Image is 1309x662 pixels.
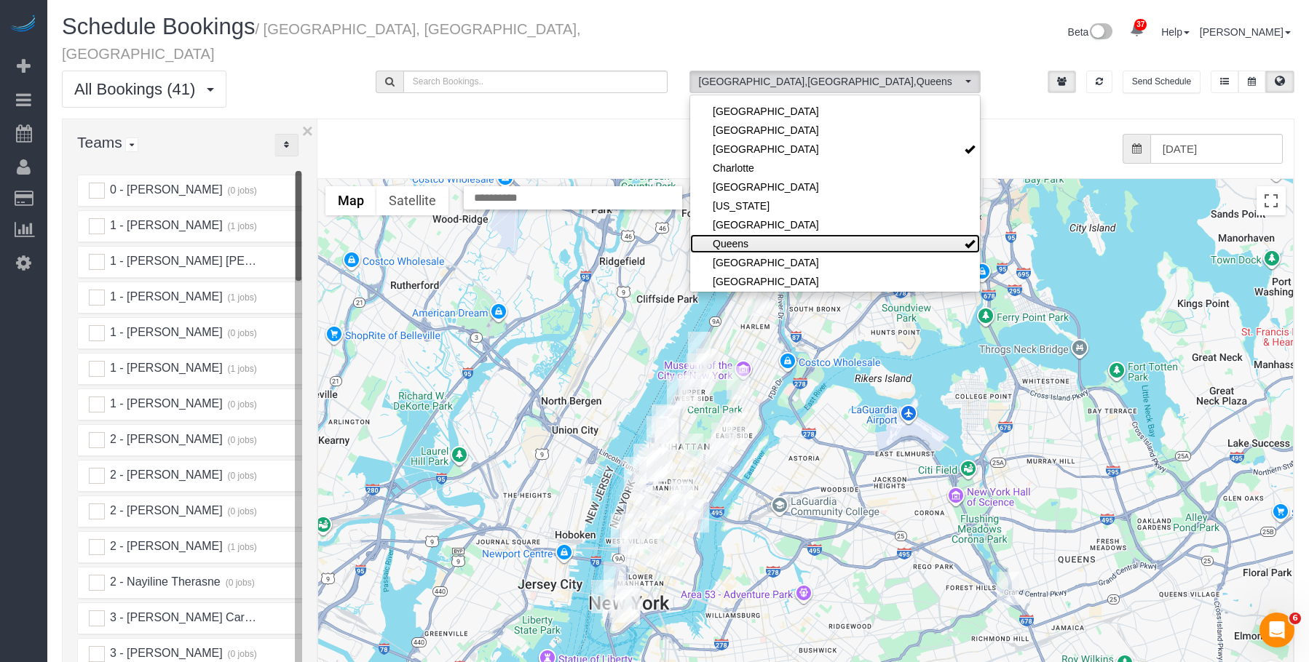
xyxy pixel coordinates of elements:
a: [US_STATE] [690,196,981,215]
button: Show street map [325,186,376,215]
div: ... [274,134,298,156]
span: 1 - [PERSON_NAME] [108,362,222,374]
small: (1 jobs) [226,292,257,303]
li: New Jersey [690,196,981,215]
div: 10/09/2025 2:00PM - Sara Walker-Santana - 1192 Park Ave, Apt. 9a, New York, NY 10128 [727,366,749,399]
small: / [GEOGRAPHIC_DATA], [GEOGRAPHIC_DATA], [GEOGRAPHIC_DATA] [62,21,581,62]
span: 2 - [PERSON_NAME] [108,540,222,552]
small: (0 jobs) [224,578,255,588]
span: 1 - [PERSON_NAME] [PERSON_NAME] [108,255,321,267]
div: 10/09/2025 10:00AM - Toni Roth - 421 West 54th Street, Apt.3e, New York, NY 10019 [654,418,677,452]
button: Send Schedule [1123,71,1201,93]
ol: All Locations [689,71,981,93]
span: 2 - [PERSON_NAME] [108,504,222,517]
div: 10/09/2025 9:00AM - Maid Sailors - 333 West 39th Street, Suite. 405, New York, NY 10018 [645,448,668,482]
div: 10/09/2025 9:00AM - Weston Litz - 145 West 79th Street, Apt.4b, New York, NY 10024 [679,373,701,407]
small: (0 jobs) [226,506,257,517]
a: [GEOGRAPHIC_DATA] [690,253,981,272]
a: Help [1161,26,1190,38]
li: Staten Island [690,272,981,291]
div: 10/09/2025 7:00PM - Elaine Pugsley (Mythology) - 324 Lafayette Street, 2nd Floor, New York, NY 10012 [639,533,662,567]
div: 10/09/2025 8:00AM - Karen Gray - 101 Warren Street, Apt. 640, New York, NY 10007 [604,562,626,595]
div: 10/09/2025 8:00AM - Hannah Gobetz - 165 Christopher Street, Apt 3o, New York, NY 10014 [611,514,633,547]
div: 10/09/2025 10:30AM - Chase Tralka - 111 West 94th Street, Apt. 2f, New York, NY 10025 [696,348,719,382]
span: 37 [1134,19,1147,31]
span: 6 [1289,613,1301,624]
div: 10/09/2025 9:00AM - Eric Stolte (Calitre LLC) - 400 West 37th Street, Apt 14u, New York, NY 10018 [639,450,662,484]
input: Date [1150,134,1283,164]
div: 10/09/2025 2:30PM - Mychal Harrison - 312 West 43rd Street, Apt. 32f, New York, NY 10036 [650,443,673,476]
input: Search Bookings.. [403,71,668,93]
span: Teams [77,134,122,151]
div: 10/09/2025 9:00AM - Susan Waltzman - 333 East 30th Street, Apt 18j, New York, NY 10016 [681,486,703,519]
small: (0 jobs) [226,399,257,410]
li: Boston [690,102,981,121]
a: [GEOGRAPHIC_DATA] [690,121,981,140]
small: (1 jobs) [226,364,257,374]
div: 10/09/2025 3:00PM - Maid Sailors - 351 West 39th Street, Apt. 4b, New York, NY 10018 [644,447,666,481]
a: 37 [1123,15,1151,47]
div: 10/09/2025 10:30AM - Serene Sanchez (KLS Worldwide Chauffeured Services) - 125-10 Queens Blvd, Su... [997,572,1019,605]
div: 10/09/2025 9:00AM - Aies Manicka - 250 East Houston Street, Apt. 4g, New York, NY 10002 [660,543,683,576]
div: 10/09/2025 3:00PM - Bridget Oliver - 555 West 53rd Street, Apt. 959, New York, NY 10019 [646,416,669,450]
div: 10/09/2025 10:00AM - Madeleine Spitz - 320 East 58th Street, Apt. 9h, New York, NY 10022 [705,439,728,472]
div: 10/09/2025 10:00AM - Sam Kochman - 131 East 23rd Street, Apt.3a, New York, NY 10010 [661,494,684,527]
div: 10/09/2025 11:00AM - Nick Debnam - 160 Front Street, Apt. 7j, New York, NY 10038 [617,589,640,622]
span: 2 - Nayiline Therasne [108,575,220,588]
a: [PERSON_NAME] [1200,26,1291,38]
span: [GEOGRAPHIC_DATA] , [GEOGRAPHIC_DATA] , Queens [699,74,962,89]
div: 10/09/2025 3:30PM - Sarah Sharif - 515 West 38th Street, Apt. 9c, New York, NY 10018 [633,444,656,477]
button: Toggle fullscreen view [1257,186,1286,215]
i: Sort Teams [284,140,289,149]
small: (0 jobs) [226,435,257,445]
span: 3 - [PERSON_NAME] [108,647,222,659]
div: 10/09/2025 10:00AM - Paul Vozzo - 309 West 99th Street, Apt 5b, New York, NY 10025 [688,332,711,365]
div: 10/09/2025 10:00AM - Leah Carter - 252 West 76 Street, Apt 4ab, New York, NY 10023 [667,375,689,409]
div: 10/09/2025 1:00PM - Elizabeth Seidman - 30 Waterside Plaza, Apt 35j, New York, NY 10010 [687,499,709,533]
button: Show satellite imagery [376,186,448,215]
small: (1 jobs) [226,221,257,231]
li: Brooklyn [690,140,981,159]
div: 10/09/2025 10:00AM - Stephanie Cannuli - 1 Union Square South, Apt. 17f, New York, NY 10003 [646,506,669,539]
button: [GEOGRAPHIC_DATA],[GEOGRAPHIC_DATA],Queens [689,71,981,93]
div: 10/09/2025 10:00AM - Nunzio Thron - 226 West 21st Street, Apt. 2r, New York, NY 10011 [633,484,656,518]
span: 2 - [PERSON_NAME] [108,468,222,481]
div: 10/09/2025 12:00PM - Madeleine Libero (Maid Sailors - Follower) - 15 Park Ave, Apt. 8c, New York,... [671,472,693,506]
div: 10/09/2025 12:30PM - Angelica Rivera (New York Property Insurance Underwriting Association) - 380... [591,580,614,613]
div: 10/09/2025 1:00PM - Zoe Chen - 29 Cliff Street, Apt.19b, New York, NY 10038 [618,581,641,615]
span: 1 - [PERSON_NAME] [108,219,222,231]
div: 10/09/2025 8:00AM - Benjamin Green - 401 East 74th Street Apt 14s, New York, NY 10021 [726,412,748,445]
span: 1 - [PERSON_NAME] [108,290,222,303]
a: Beta [1068,26,1113,38]
img: Automaid Logo [9,15,38,35]
div: 10/09/2025 4:00PM - Kruti Sheth - 1 7th Ave South, Apt. 2, New York, NY 10014 [620,522,642,555]
div: 10/09/2025 10:00AM - Mariana Benitez Franco - 200 West 60th Street, Apt. 25b, New York, NY 10023 [656,406,679,439]
div: 10/09/2025 11:00AM - Alex Fluker - 17 W 54th Street, Apt. 10c, New York, NY 10019 [681,434,703,467]
span: All Bookings (41) [74,80,202,98]
div: 10/09/2025 9:00AM - Elena Fan - 165 Lexington Avenue, Apt. 4a, New York, NY 10016 [669,482,692,515]
a: [GEOGRAPHIC_DATA] [690,102,981,121]
span: 3 - [PERSON_NAME] Carolina [PERSON_NAME] [108,611,368,623]
iframe: Intercom live chat [1259,613,1294,647]
div: 10/09/2025 9:00AM - Tom Petri - 555 W59th Street, Apt 10e, New York, NY 10019 [652,404,674,438]
div: 10/09/2025 12:00PM - Sarah Johnson - 222 West 135th Street, Apt. 4b, New York, NY 10030 [747,282,770,316]
button: × [302,121,313,140]
small: (0 jobs) [226,328,257,338]
span: 0 - [PERSON_NAME] [108,183,222,196]
span: Schedule Bookings [62,14,255,39]
li: Portland [690,215,981,234]
a: Queens [690,234,981,253]
a: [GEOGRAPHIC_DATA] [690,215,981,234]
a: [GEOGRAPHIC_DATA] [690,272,981,291]
li: Bronx [690,121,981,140]
small: (0 jobs) [226,471,257,481]
a: Charlotte [690,159,981,178]
a: [GEOGRAPHIC_DATA] [690,178,981,196]
small: (1 jobs) [226,542,257,552]
img: New interface [1088,23,1112,42]
li: Seattle [690,253,981,272]
a: [GEOGRAPHIC_DATA] [690,140,981,159]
